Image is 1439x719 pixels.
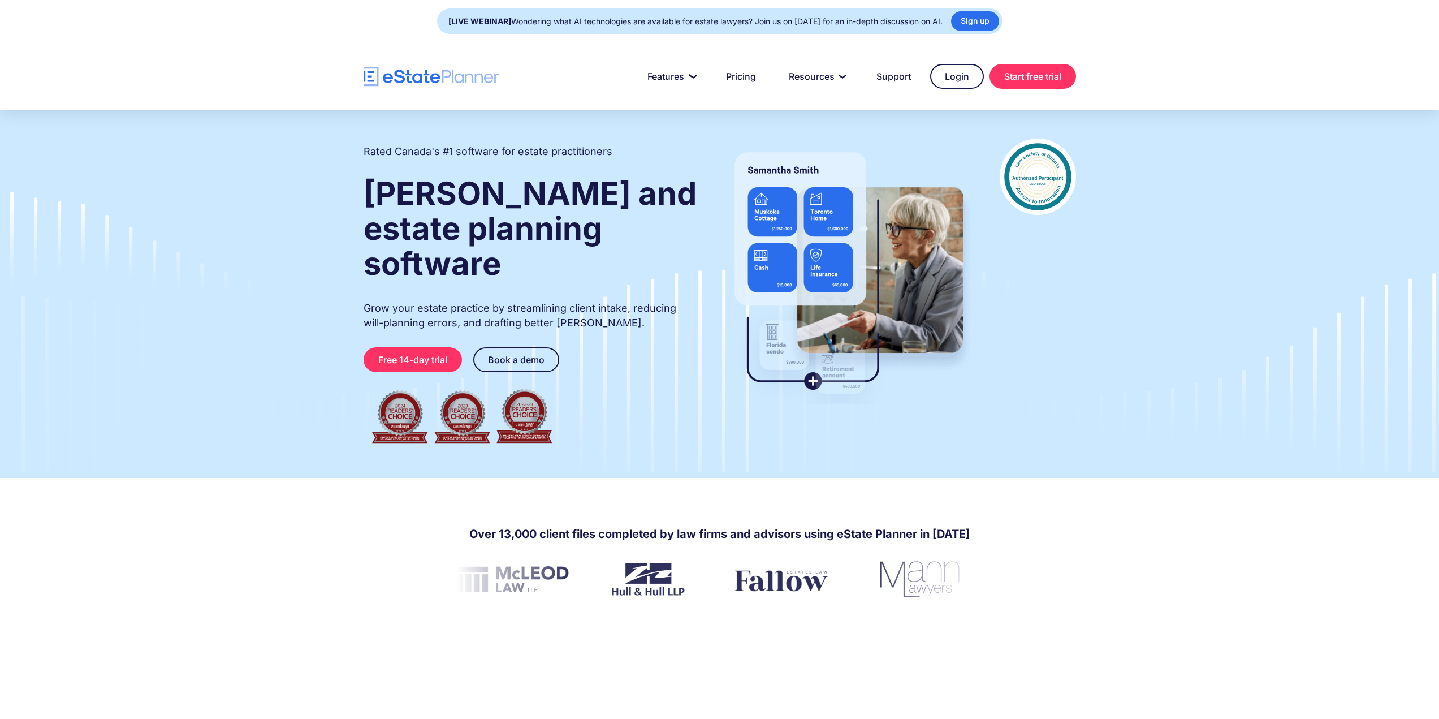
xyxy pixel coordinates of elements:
a: Book a demo [473,347,559,372]
h4: Over 13,000 client files completed by law firms and advisors using eState Planner in [DATE] [469,526,970,542]
h2: Rated Canada's #1 software for estate practitioners [364,144,612,159]
a: Pricing [712,65,770,88]
a: Login [930,64,984,89]
img: estate planner showing wills to their clients, using eState Planner, a leading estate planning so... [721,139,977,404]
strong: [LIVE WEBINAR] [448,16,511,26]
a: Support [863,65,924,88]
a: Start free trial [989,64,1076,89]
p: Grow your estate practice by streamlining client intake, reducing will-planning errors, and draft... [364,301,698,330]
a: Features [634,65,707,88]
div: Wondering what AI technologies are available for estate lawyers? Join us on [DATE] for an in-dept... [448,14,943,29]
strong: [PERSON_NAME] and estate planning software [364,174,697,283]
a: home [364,67,499,87]
a: Free 14-day trial [364,347,462,372]
a: Sign up [951,11,999,31]
a: Resources [775,65,857,88]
